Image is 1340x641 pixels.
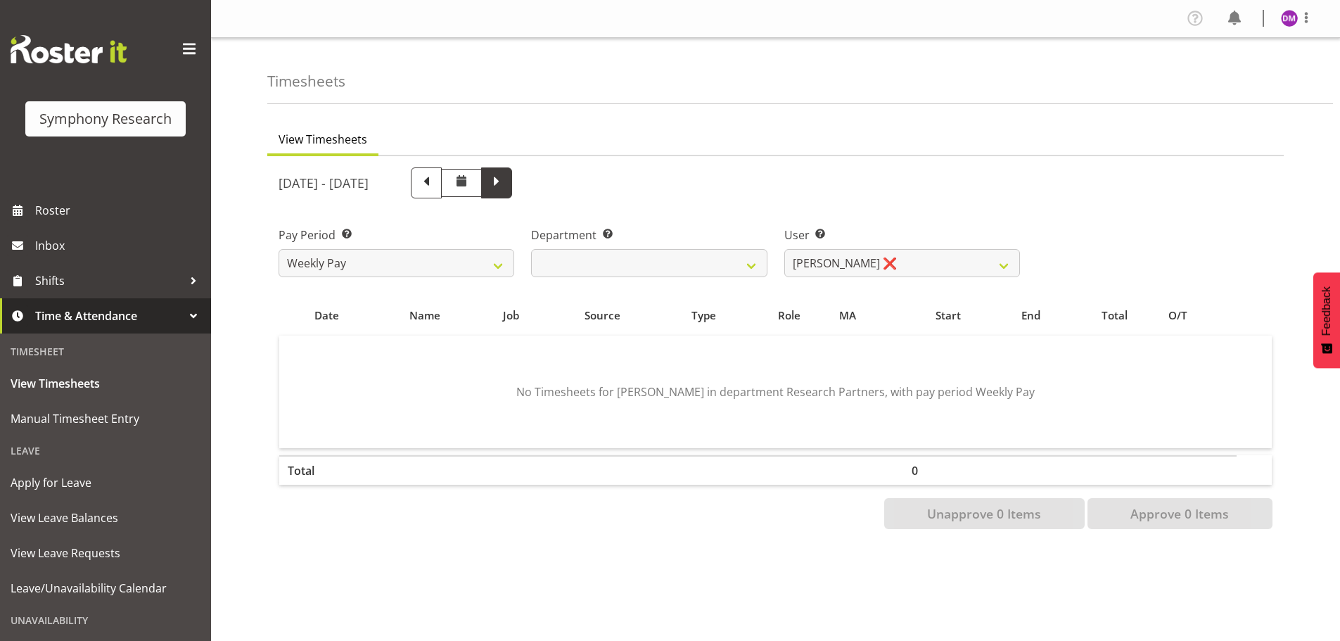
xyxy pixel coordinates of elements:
span: Feedback [1320,286,1333,336]
span: View Leave Balances [11,507,200,528]
span: End [1021,307,1040,324]
span: Leave/Unavailability Calendar [11,578,200,599]
a: View Leave Balances [4,500,208,535]
span: Role [778,307,800,324]
label: Pay Period [279,227,514,243]
h5: [DATE] - [DATE] [279,175,369,191]
button: Feedback - Show survey [1313,272,1340,368]
h4: Timesheets [267,73,345,89]
span: Apply for Leave [11,472,200,493]
div: Leave [4,436,208,465]
button: Approve 0 Items [1087,498,1272,529]
a: Apply for Leave [4,465,208,500]
span: Name [409,307,440,324]
span: Approve 0 Items [1130,504,1229,523]
span: Type [691,307,716,324]
label: User [784,227,1020,243]
img: Rosterit website logo [11,35,127,63]
a: View Leave Requests [4,535,208,571]
span: Total [1102,307,1128,324]
span: Shifts [35,270,183,291]
span: Roster [35,200,204,221]
span: View Timesheets [11,373,200,394]
span: Manual Timesheet Entry [11,408,200,429]
span: O/T [1168,307,1187,324]
span: Source [585,307,620,324]
a: Leave/Unavailability Calendar [4,571,208,606]
button: Unapprove 0 Items [884,498,1085,529]
span: MA [839,307,856,324]
label: Department [531,227,767,243]
span: View Leave Requests [11,542,200,564]
span: View Timesheets [279,131,367,148]
span: Inbox [35,235,204,256]
span: Start [936,307,961,324]
div: Timesheet [4,337,208,366]
a: View Timesheets [4,366,208,401]
img: dorothy-meafou11607.jpg [1281,10,1298,27]
span: Job [503,307,519,324]
p: No Timesheets for [PERSON_NAME] in department Research Partners, with pay period Weekly Pay [324,383,1227,400]
span: Unapprove 0 Items [927,504,1041,523]
div: Unavailability [4,606,208,635]
th: 0 [903,455,993,485]
th: Total [279,455,374,485]
div: Symphony Research [39,108,172,129]
span: Time & Attendance [35,305,183,326]
a: Manual Timesheet Entry [4,401,208,436]
span: Date [314,307,339,324]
